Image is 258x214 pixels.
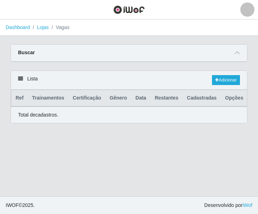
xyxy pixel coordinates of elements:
[212,75,240,85] a: Adicionar
[37,24,48,30] a: Lojas
[183,90,221,107] th: Cadastradas
[150,90,183,107] th: Restantes
[131,90,150,107] th: Data
[11,71,247,90] div: Lista
[69,90,105,107] th: Certificação
[105,90,131,107] th: Gênero
[221,90,248,107] th: Opções
[11,90,28,107] th: Ref
[204,202,252,209] span: Desenvolvido por
[6,202,19,208] span: IWOF
[18,111,58,119] p: Total de cadastros.
[6,24,30,30] a: Dashboard
[6,202,35,209] span: © 2025 .
[113,5,145,14] img: CoreUI Logo
[28,90,69,107] th: Trainamentos
[242,202,252,208] a: iWof
[18,50,35,55] strong: Buscar
[49,24,70,31] li: Vagas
